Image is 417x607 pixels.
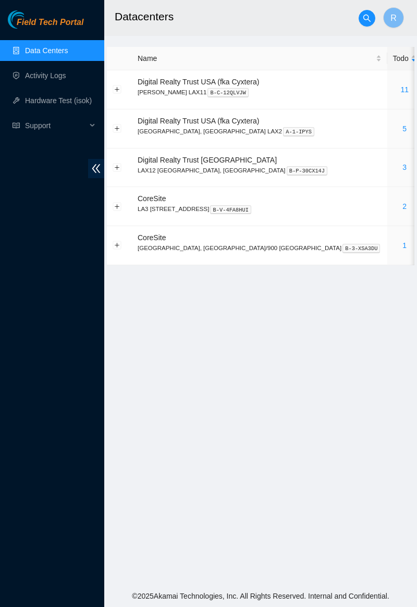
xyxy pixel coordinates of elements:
span: Digital Realty Trust USA (fka Cyxtera) [138,78,259,86]
button: Expand row [113,202,121,210]
kbd: A-1-IPYS [283,127,314,137]
span: CoreSite [138,194,166,203]
span: double-left [88,159,104,178]
span: R [390,11,397,24]
a: 1 [402,241,407,250]
p: [GEOGRAPHIC_DATA], [GEOGRAPHIC_DATA]/900 [GEOGRAPHIC_DATA] [138,243,382,253]
a: 11 [400,85,409,94]
span: Digital Realty Trust USA (fka Cyxtera) [138,117,259,125]
a: 3 [402,163,407,171]
span: Support [25,115,87,136]
a: Data Centers [25,46,68,55]
a: Akamai TechnologiesField Tech Portal [8,19,83,32]
button: Expand row [113,85,121,94]
kbd: B-C-12QLVJW [207,88,249,97]
kbd: B-3-XSA3DU [342,244,380,253]
button: search [359,10,375,27]
button: R [383,7,404,28]
span: CoreSite [138,233,166,242]
kbd: B-V-4FA8HUI [210,205,251,215]
kbd: B-P-30CX14J [287,166,328,176]
a: 5 [402,125,407,133]
button: Expand row [113,163,121,171]
p: LA3 [STREET_ADDRESS] [138,204,382,214]
span: Field Tech Portal [17,18,83,28]
p: [GEOGRAPHIC_DATA], [GEOGRAPHIC_DATA] LAX2 [138,127,382,136]
button: Expand row [113,125,121,133]
a: Hardware Test (isok) [25,96,92,105]
button: Expand row [113,241,121,250]
p: LAX12 [GEOGRAPHIC_DATA], [GEOGRAPHIC_DATA] [138,166,382,175]
footer: © 2025 Akamai Technologies, Inc. All Rights Reserved. Internal and Confidential. [104,585,417,607]
a: Activity Logs [25,71,66,80]
span: read [13,122,20,129]
a: 2 [402,202,407,210]
p: [PERSON_NAME] LAX11 [138,88,382,97]
span: search [359,14,375,22]
span: Digital Realty Trust [GEOGRAPHIC_DATA] [138,156,277,164]
img: Akamai Technologies [8,10,53,29]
